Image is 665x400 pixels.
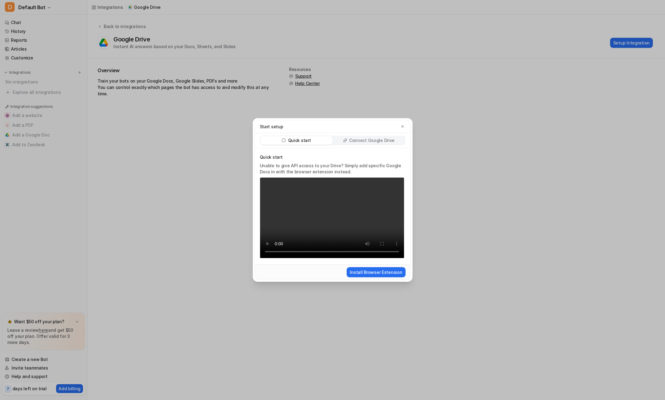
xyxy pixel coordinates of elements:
[288,137,311,143] p: Quick start
[260,177,404,259] video: Your browser does not support the video tag.
[260,154,404,160] p: Quick start
[347,267,405,277] button: Install Browser Extension
[260,123,283,130] p: Start setup
[349,137,395,143] p: Connect Google Drive
[260,163,404,175] p: Unable to give API access to your Drive? Simply add specific Google Docs in with the browser exte...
